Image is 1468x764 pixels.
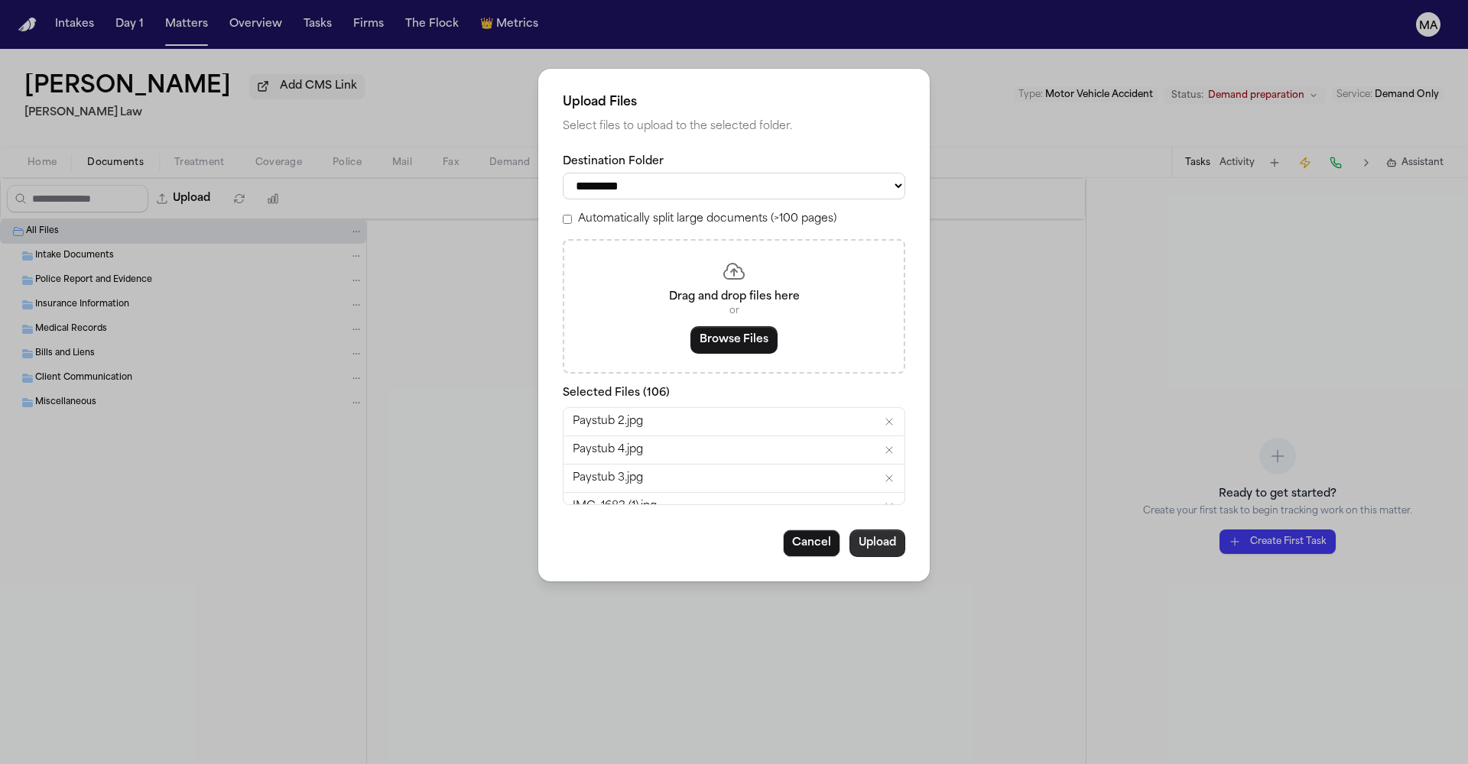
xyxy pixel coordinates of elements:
button: Upload [849,529,905,557]
button: Browse Files [690,326,778,354]
button: Remove Paystub 3.jpg [883,472,895,484]
label: Destination Folder [563,154,905,170]
span: Paystub 4.jpg [573,442,643,458]
span: Paystub 2.jpg [573,414,643,429]
p: Selected Files ( 106 ) [563,386,905,401]
label: Automatically split large documents (>100 pages) [578,212,836,227]
span: IMG_1683 (1).jpg [573,499,657,514]
p: or [583,305,885,317]
button: Cancel [783,529,840,557]
h2: Upload Files [563,93,905,112]
p: Drag and drop files here [583,290,885,305]
span: Paystub 3.jpg [573,471,643,486]
button: Remove Paystub 4.jpg [883,444,895,456]
p: Select files to upload to the selected folder. [563,118,905,136]
button: Remove Paystub 2.jpg [883,416,895,428]
button: Remove IMG_1683 (1).jpg [883,500,895,513]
